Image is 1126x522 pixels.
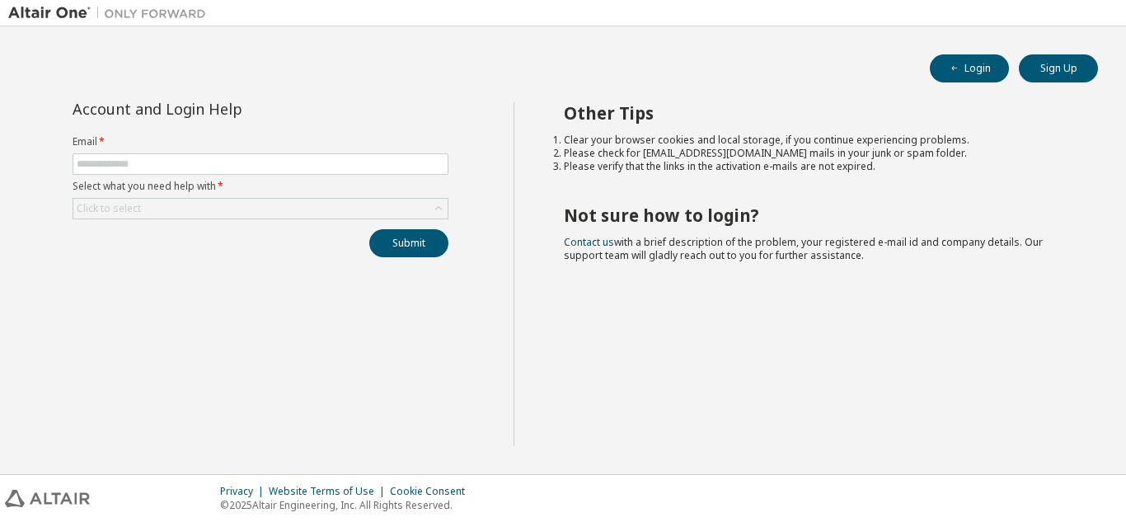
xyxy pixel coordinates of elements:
[73,102,373,115] div: Account and Login Help
[269,485,390,498] div: Website Terms of Use
[564,147,1069,160] li: Please check for [EMAIL_ADDRESS][DOMAIN_NAME] mails in your junk or spam folder.
[930,54,1009,82] button: Login
[369,229,448,257] button: Submit
[220,485,269,498] div: Privacy
[564,205,1069,226] h2: Not sure how to login?
[73,135,448,148] label: Email
[564,235,614,249] a: Contact us
[564,160,1069,173] li: Please verify that the links in the activation e-mails are not expired.
[1019,54,1098,82] button: Sign Up
[390,485,475,498] div: Cookie Consent
[564,102,1069,124] h2: Other Tips
[220,498,475,512] p: © 2025 Altair Engineering, Inc. All Rights Reserved.
[8,5,214,21] img: Altair One
[564,235,1043,262] span: with a brief description of the problem, your registered e-mail id and company details. Our suppo...
[5,490,90,507] img: altair_logo.svg
[564,134,1069,147] li: Clear your browser cookies and local storage, if you continue experiencing problems.
[77,202,141,215] div: Click to select
[73,180,448,193] label: Select what you need help with
[73,199,448,219] div: Click to select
